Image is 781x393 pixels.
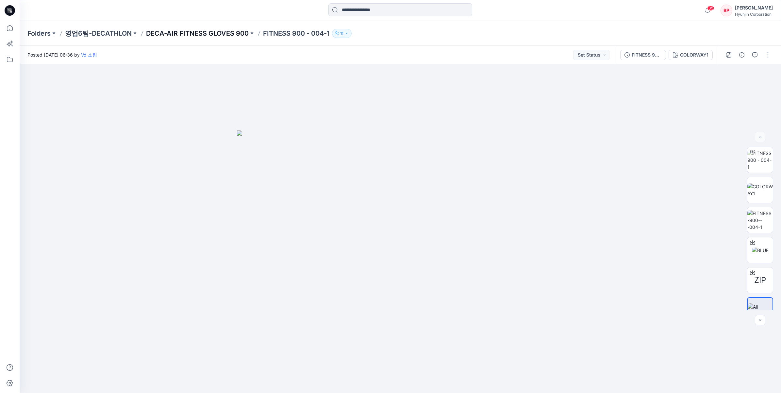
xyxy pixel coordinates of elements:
button: COLORWAY1 [669,50,713,60]
div: FITNESS 900 - 004-1 [632,51,662,59]
a: 영업6팀-DECATHLON [65,29,132,38]
p: 11 [340,30,343,37]
button: FITNESS 900 - 004-1 [620,50,666,60]
img: BLUE [752,247,769,254]
img: eyJhbGciOiJIUzI1NiIsImtpZCI6IjAiLCJzbHQiOiJzZXMiLCJ0eXAiOiJKV1QifQ.eyJkYXRhIjp7InR5cGUiOiJzdG9yYW... [237,130,564,393]
span: Posted [DATE] 06:36 by [27,51,97,58]
a: Folders [27,29,51,38]
span: ZIP [754,274,766,286]
img: All colorways [748,303,773,317]
button: 11 [332,29,352,38]
a: Vd 소팀 [81,52,97,58]
img: COLORWAY1 [747,183,773,197]
span: 35 [707,6,714,11]
div: [PERSON_NAME] [735,4,773,12]
a: DECA-AIR FITNESS GLOVES 900 [146,29,249,38]
div: Hyunjin Corporation [735,12,773,17]
button: Details [737,50,747,60]
div: BP [721,5,732,16]
div: COLORWAY1 [680,51,708,59]
p: FITNESS 900 - 004-1 [263,29,329,38]
img: FITNESS-900---004-1 [747,210,773,231]
img: FITNESS 900 - 004-1 [747,150,773,170]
